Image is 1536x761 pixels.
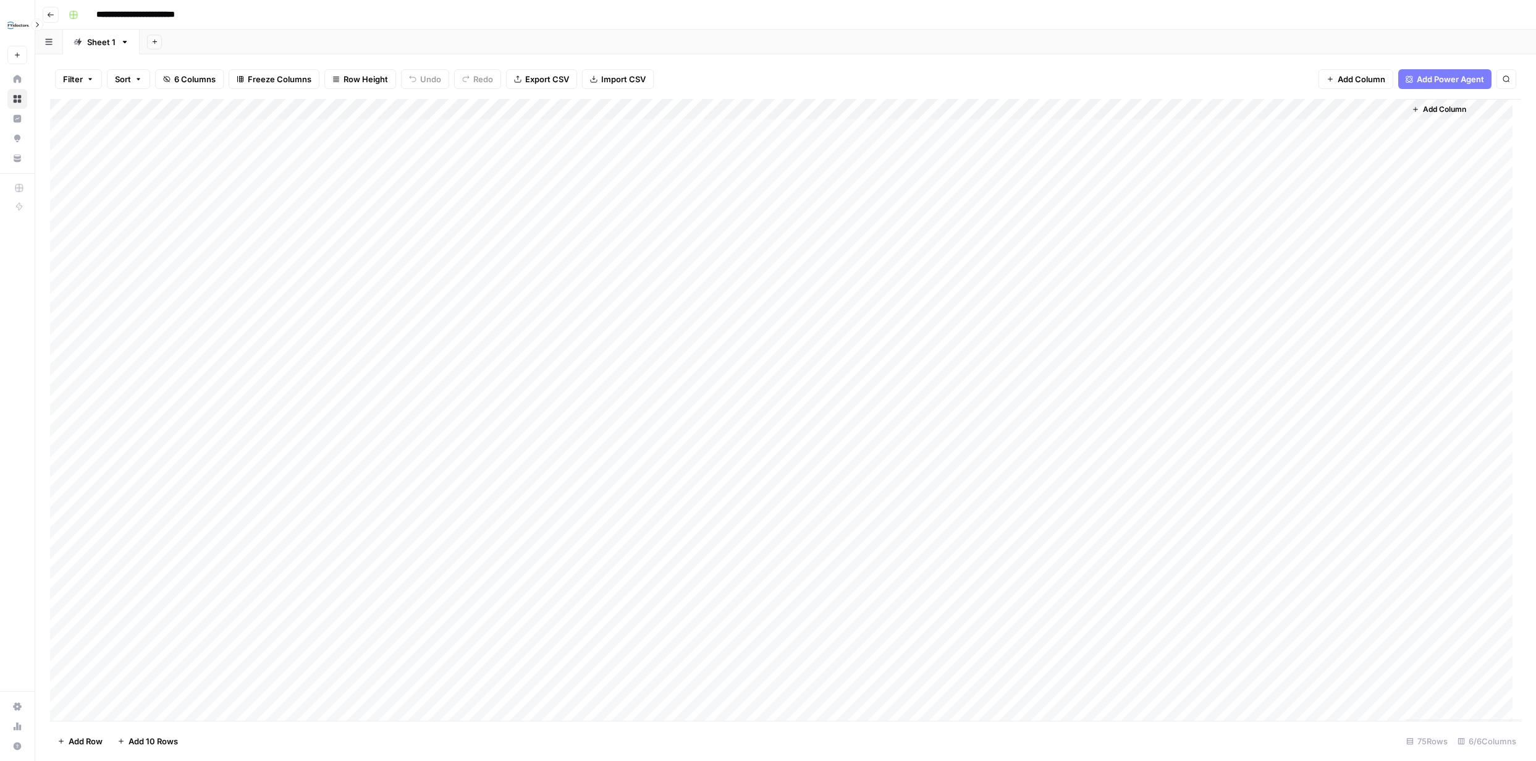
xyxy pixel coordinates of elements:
[69,735,103,747] span: Add Row
[525,73,569,85] span: Export CSV
[50,731,110,751] button: Add Row
[324,69,396,89] button: Row Height
[7,89,27,109] a: Browse
[1338,73,1385,85] span: Add Column
[601,73,646,85] span: Import CSV
[7,10,27,41] button: Workspace: FYidoctors
[420,73,441,85] span: Undo
[401,69,449,89] button: Undo
[107,69,150,89] button: Sort
[115,73,131,85] span: Sort
[63,73,83,85] span: Filter
[506,69,577,89] button: Export CSV
[1319,69,1393,89] button: Add Column
[7,109,27,129] a: Insights
[63,30,140,54] a: Sheet 1
[229,69,319,89] button: Freeze Columns
[55,69,102,89] button: Filter
[110,731,185,751] button: Add 10 Rows
[582,69,654,89] button: Import CSV
[473,73,493,85] span: Redo
[1398,69,1492,89] button: Add Power Agent
[7,148,27,168] a: Your Data
[1423,104,1466,115] span: Add Column
[1407,101,1471,117] button: Add Column
[1401,731,1453,751] div: 75 Rows
[7,129,27,148] a: Opportunities
[248,73,311,85] span: Freeze Columns
[7,14,30,36] img: FYidoctors Logo
[1453,731,1521,751] div: 6/6 Columns
[344,73,388,85] span: Row Height
[7,69,27,89] a: Home
[87,36,116,48] div: Sheet 1
[129,735,178,747] span: Add 10 Rows
[174,73,216,85] span: 6 Columns
[1417,73,1484,85] span: Add Power Agent
[7,697,27,716] a: Settings
[7,716,27,736] a: Usage
[7,736,27,756] button: Help + Support
[454,69,501,89] button: Redo
[155,69,224,89] button: 6 Columns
